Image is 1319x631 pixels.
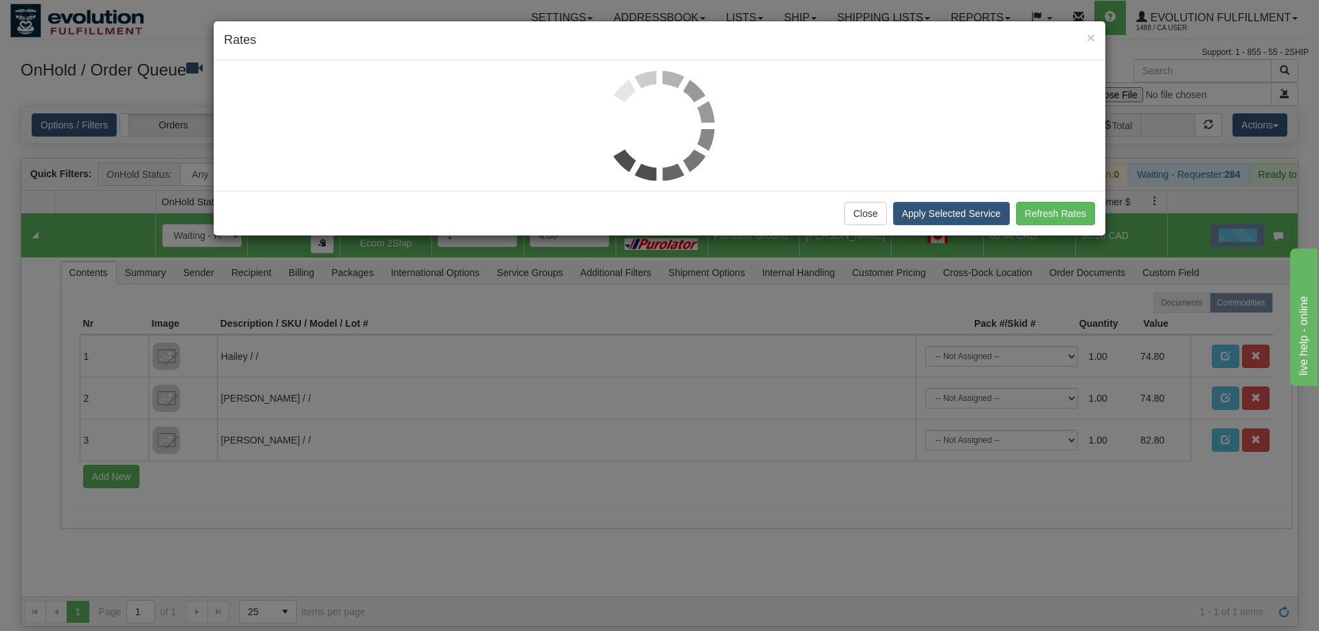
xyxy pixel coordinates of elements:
button: Close [844,202,887,225]
h4: Rates [224,32,1095,49]
button: Refresh Rates [1016,202,1095,225]
div: live help - online [10,8,127,25]
iframe: chat widget [1287,245,1318,385]
img: loader.gif [605,71,714,181]
button: Close [1087,30,1095,45]
span: × [1087,30,1095,45]
button: Apply Selected Service [893,202,1010,225]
